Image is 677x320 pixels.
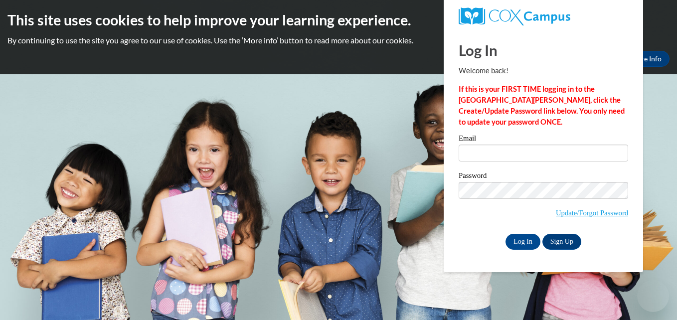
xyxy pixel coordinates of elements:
[459,172,628,182] label: Password
[459,85,625,126] strong: If this is your FIRST TIME logging in to the [GEOGRAPHIC_DATA][PERSON_NAME], click the Create/Upd...
[459,40,628,60] h1: Log In
[459,7,570,25] img: COX Campus
[459,135,628,145] label: Email
[623,51,670,67] a: More Info
[556,209,628,217] a: Update/Forgot Password
[637,280,669,312] iframe: Button to launch messaging window
[7,10,670,30] h2: This site uses cookies to help improve your learning experience.
[542,234,581,250] a: Sign Up
[459,65,628,76] p: Welcome back!
[506,234,540,250] input: Log In
[459,7,628,25] a: COX Campus
[7,35,670,46] p: By continuing to use the site you agree to our use of cookies. Use the ‘More info’ button to read...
